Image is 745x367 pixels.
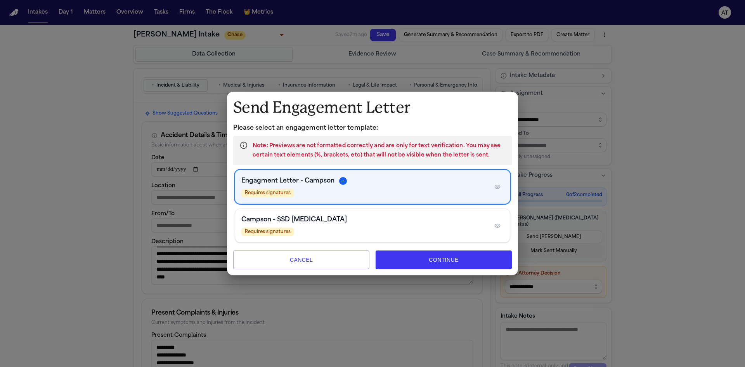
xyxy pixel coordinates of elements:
h1: Send Engagement Letter [233,98,512,117]
p: Please select an engagement letter template: [233,123,512,133]
h3: Campson - SSD [MEDICAL_DATA] [241,215,347,224]
span: Requires signatures [241,228,294,236]
p: Note: Previews are not formatted correctly and are only for text verification. You may see certai... [253,141,506,160]
button: Preview template [491,219,504,232]
button: Cancel [233,250,369,269]
span: Requires signatures [241,189,294,197]
h3: Engagment Letter - Campson [241,176,334,186]
button: Continue [376,250,512,269]
button: Preview template [491,181,504,193]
